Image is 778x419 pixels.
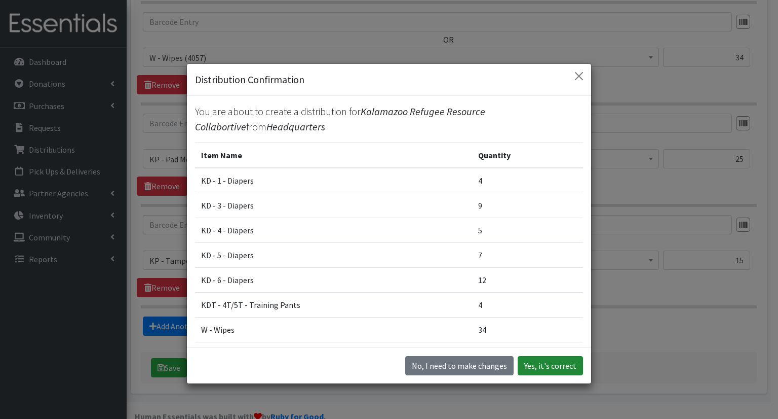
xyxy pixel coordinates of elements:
td: KD - 5 - Diapers [195,243,472,268]
button: Yes, it's correct [518,356,583,375]
td: 4 [472,293,583,318]
td: KD - 3 - Diapers [195,193,472,218]
td: 25 [472,342,583,367]
button: Close [571,68,587,84]
td: 4 [472,168,583,193]
td: 34 [472,318,583,342]
td: KD - 1 - Diapers [195,168,472,193]
td: 5 [472,218,583,243]
span: Headquarters [266,120,325,133]
td: KD - 4 - Diapers [195,218,472,243]
td: KP - Pad Monthly [195,342,472,367]
button: No I need to make changes [405,356,514,375]
th: Quantity [472,143,583,168]
td: KD - 6 - Diapers [195,268,472,293]
td: 7 [472,243,583,268]
th: Item Name [195,143,472,168]
h5: Distribution Confirmation [195,72,304,87]
td: W - Wipes [195,318,472,342]
td: KDT - 4T/5T - Training Pants [195,293,472,318]
p: You are about to create a distribution for from [195,104,583,134]
td: 9 [472,193,583,218]
td: 12 [472,268,583,293]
